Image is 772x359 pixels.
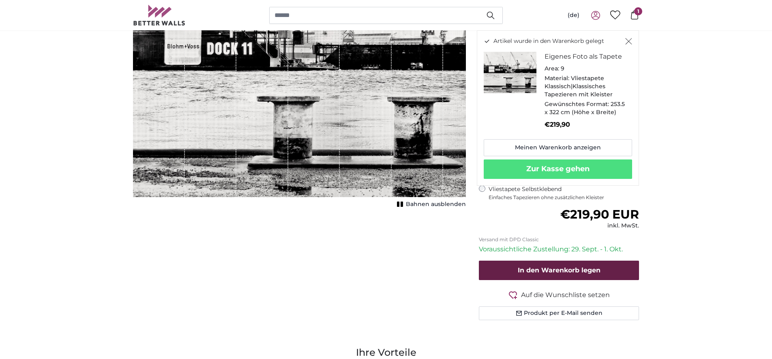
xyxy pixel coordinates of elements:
[634,7,642,15] span: 1
[133,5,186,25] img: Betterwalls
[518,266,600,274] span: In den Warenkorb legen
[477,30,639,186] div: Artikel wurde in den Warenkorb gelegt
[545,65,559,72] span: Area:
[560,207,639,222] span: €219,90 EUR
[479,261,639,280] button: In den Warenkorb legen
[560,222,639,230] div: inkl. MwSt.
[479,290,639,300] button: Auf die Wunschliste setzen
[521,290,610,300] span: Auf die Wunschliste setzen
[395,199,466,210] button: Bahnen ausblenden
[545,120,626,130] p: €219,90
[133,346,639,359] h3: Ihre Vorteile
[484,52,536,93] img: personalised-photo
[561,65,564,72] span: 9
[545,74,569,82] span: Material:
[479,244,639,254] p: Voraussichtliche Zustellung: 29. Sept. - 1. Okt.
[484,159,632,179] button: Zur Kasse gehen
[406,200,466,208] span: Bahnen ausblenden
[489,185,639,201] label: Vliestapete Selbstklebend
[625,37,632,45] button: Schließen
[545,100,609,108] span: Gewünschtes Format:
[545,74,613,98] span: Vliestapete Klassisch|Klassisches Tapezieren mit Kleister
[479,236,639,243] p: Versand mit DPD Classic
[545,52,626,62] h3: Eigenes Foto als Tapete
[479,306,639,320] button: Produkt per E-Mail senden
[489,194,639,201] span: Einfaches Tapezieren ohne zusätzlichen Kleister
[493,37,604,45] span: Artikel wurde in den Warenkorb gelegt
[561,8,586,23] button: (de)
[484,139,632,156] a: Meinen Warenkorb anzeigen
[545,100,625,116] span: 253.5 x 322 cm (Höhe x Breite)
